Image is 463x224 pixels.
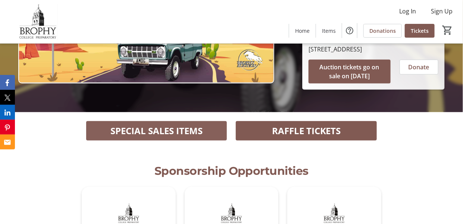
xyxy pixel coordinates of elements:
span: Log In [399,7,416,16]
span: Donate [409,63,429,72]
a: Donations [363,24,402,38]
button: Auction tickets go on sale on [DATE] [309,60,391,83]
span: Donations [369,27,396,35]
span: SPECIAL SALES ITEMS [110,124,203,138]
span: Items [322,27,336,35]
span: Home [295,27,310,35]
a: Tickets [405,24,435,38]
button: RAFFLE TICKETS [236,121,377,141]
button: Cart [441,23,454,37]
button: SPECIAL SALES ITEMS [86,121,227,141]
span: Sponsorship Opportunities [154,164,309,178]
span: RAFFLE TICKETS [272,124,341,138]
span: Sign Up [431,7,453,16]
img: Brophy College Preparatory 's Logo [4,3,71,40]
div: [STREET_ADDRESS] [309,45,414,54]
button: Help [342,23,357,38]
span: Tickets [411,27,429,35]
button: Sign Up [425,5,459,17]
button: Log In [393,5,422,17]
a: Home [289,24,316,38]
span: Auction tickets go on sale on [DATE] [317,63,382,81]
a: Items [316,24,342,38]
button: Donate [400,60,438,75]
